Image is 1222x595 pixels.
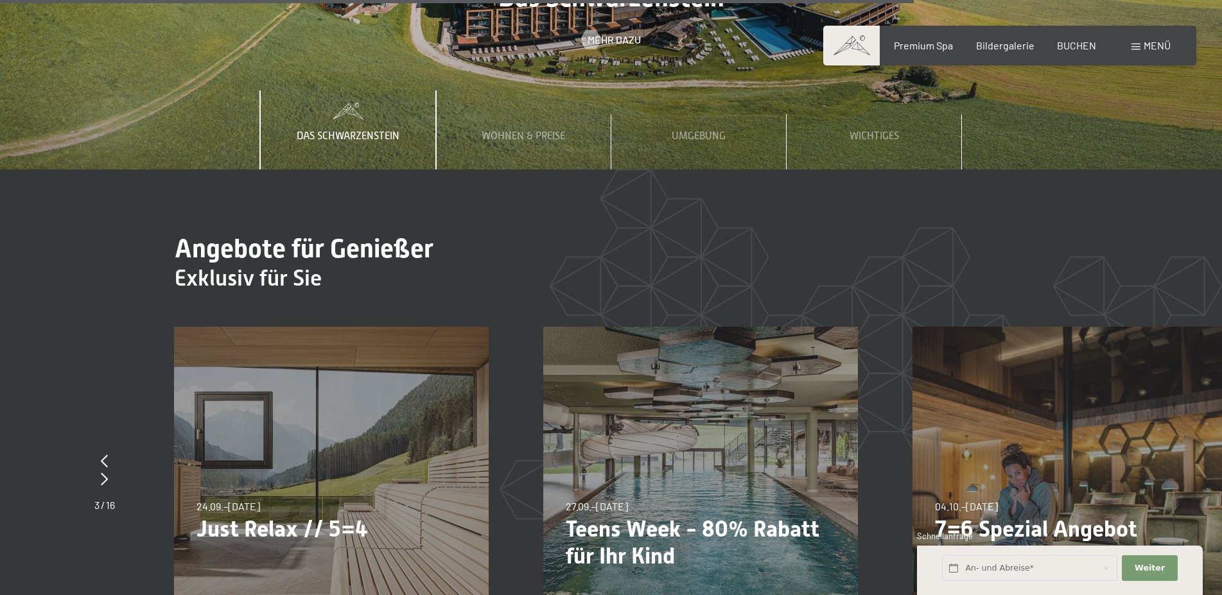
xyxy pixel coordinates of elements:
[482,130,565,142] span: Wohnen & Preise
[175,265,322,291] span: Exklusiv für Sie
[566,515,835,569] p: Teens Week - 80% Rabatt für Ihr Kind
[297,130,399,142] span: Das Schwarzenstein
[850,130,899,142] span: Wichtiges
[1135,562,1165,574] span: Weiter
[196,515,466,542] p: Just Relax // 5=4
[106,499,115,511] span: 16
[917,531,973,541] span: Schnellanfrage
[588,33,641,47] span: Mehr dazu
[1122,555,1177,582] button: Weiter
[672,130,726,142] span: Umgebung
[566,500,628,512] span: 27.09.–[DATE]
[935,515,1205,542] p: 7=6 Spezial Angebot
[976,39,1034,51] a: Bildergalerie
[1144,39,1171,51] span: Menü
[101,499,105,511] span: /
[196,500,260,512] span: 24.09.–[DATE]
[94,499,100,511] span: 3
[894,39,953,51] a: Premium Spa
[1057,39,1096,51] a: BUCHEN
[581,33,641,47] a: Mehr dazu
[175,234,433,264] span: Angebote für Genießer
[935,500,998,512] span: 04.10.–[DATE]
